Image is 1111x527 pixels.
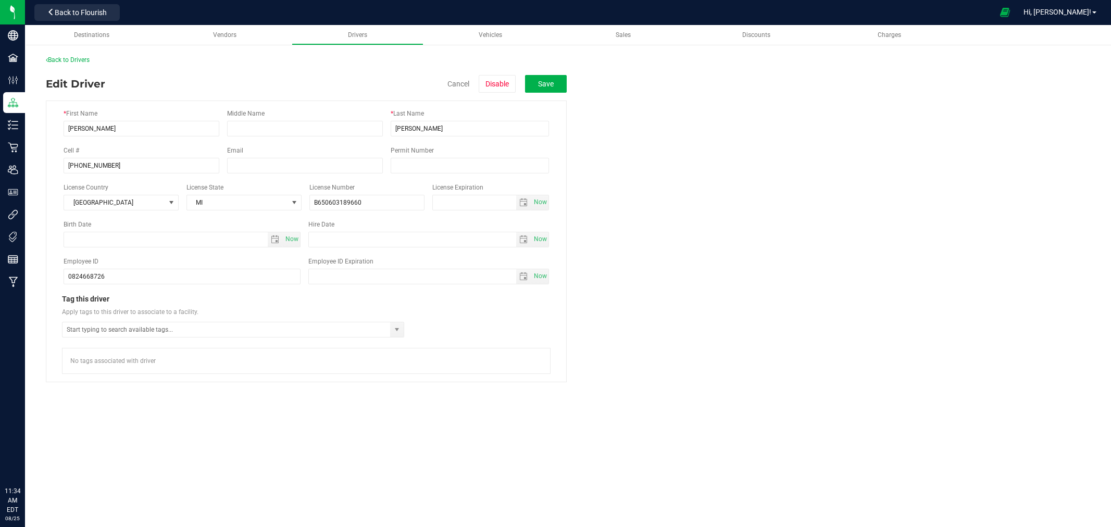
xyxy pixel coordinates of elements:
[8,209,18,220] inline-svg: Integrations
[64,109,97,118] label: First Name
[479,31,502,39] span: Vehicles
[268,232,283,247] span: select
[8,254,18,265] inline-svg: Reports
[516,269,531,284] span: select
[5,515,20,522] p: 08/25
[479,75,516,93] button: Disable
[532,195,550,210] span: Set Current date
[391,146,434,155] label: Permit Number
[532,269,550,284] span: Set Current date
[186,183,223,192] label: License State
[8,165,18,175] inline-svg: Users
[227,109,265,118] label: Middle Name
[63,322,391,337] input: Start typing to search available tags...
[432,183,483,192] label: License Expiration
[227,146,243,155] label: Email
[308,220,334,229] label: Hire Date
[1023,8,1091,16] span: Hi, [PERSON_NAME]!
[8,120,18,130] inline-svg: Inventory
[8,75,18,85] inline-svg: Configuration
[531,195,548,210] span: select
[46,56,90,64] a: Back to Drivers
[308,257,373,266] label: Employee ID Expiration
[516,232,531,247] span: select
[5,486,20,515] p: 11:34 AM EDT
[283,232,301,247] span: Set Current date
[8,53,18,63] inline-svg: Facilities
[64,195,165,210] span: [GEOGRAPHIC_DATA]
[187,195,288,210] span: MI
[8,187,18,197] inline-svg: User Roles
[8,142,18,153] inline-svg: Retail
[616,31,631,39] span: Sales
[213,31,236,39] span: Vendors
[993,2,1017,22] span: Open Ecommerce Menu
[283,232,300,247] span: select
[74,31,109,39] span: Destinations
[878,31,901,39] span: Charges
[447,79,469,89] button: Cancel
[64,146,79,155] label: Cell #
[8,97,18,108] inline-svg: Distribution
[516,195,531,210] span: select
[64,183,108,192] label: License Country
[55,8,107,17] span: Back to Flourish
[348,31,367,39] span: Drivers
[34,4,120,21] button: Back to Flourish
[10,444,42,475] iframe: Resource center
[64,220,91,229] label: Birth Date
[62,294,551,305] span: Tag this driver
[70,356,156,366] span: No tags associated with driver
[532,232,550,247] span: Set Current date
[62,307,551,317] span: Apply tags to this driver to associate to a facility.
[8,30,18,41] inline-svg: Company
[531,232,548,247] span: select
[531,269,548,284] span: select
[64,158,219,173] input: Format: (999) 999-9999
[742,31,770,39] span: Discounts
[8,277,18,287] inline-svg: Manufacturing
[390,322,403,337] span: select
[46,76,105,92] div: Edit Driver
[309,183,355,192] label: License Number
[391,109,424,118] label: Last Name
[64,257,98,266] label: Employee ID
[525,75,567,93] button: Save
[8,232,18,242] inline-svg: Tags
